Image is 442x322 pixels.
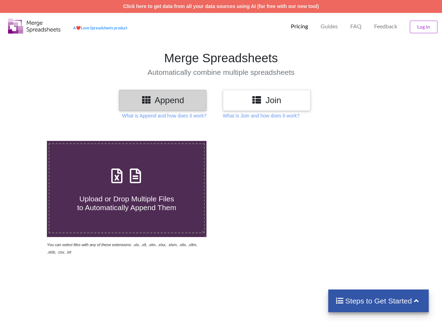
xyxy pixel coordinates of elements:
button: Log In [410,21,437,33]
h4: Steps to Get Started [335,296,422,305]
p: What is Append and how does it work? [122,112,206,119]
a: AheartLove Spreadsheets product [73,26,127,30]
p: FAQ [350,23,362,30]
span: heart [76,26,81,30]
a: Click here to get data from all your data sources using AI (for free with our new tool) [123,3,319,9]
h3: Append [124,95,201,105]
p: What is Join and how does it work? [223,112,300,119]
h3: Join [228,95,305,105]
p: Pricing [291,23,308,30]
p: Guides [321,23,338,30]
i: You can select files with any of these extensions: .xls, .xlt, .xlm, .xlsx, .xlsm, .xltx, .xltm, ... [47,243,197,254]
span: Feedback [374,23,397,29]
span: Upload or Drop Multiple Files to Automatically Append Them [77,195,176,212]
img: Logo.png [8,19,61,34]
